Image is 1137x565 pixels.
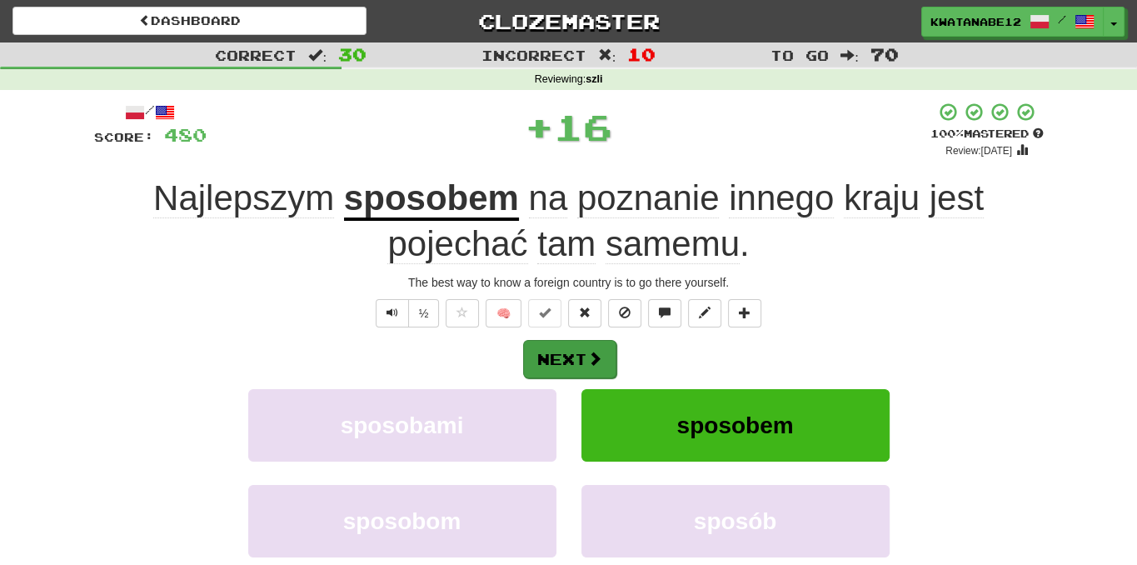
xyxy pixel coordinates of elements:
[581,389,890,462] button: sposobem
[581,485,890,557] button: sposób
[338,44,367,64] span: 30
[608,299,641,327] button: Ignore sentence (alt+i)
[694,508,777,534] span: sposób
[598,48,616,62] span: :
[577,178,719,218] span: poznanie
[728,299,761,327] button: Add to collection (alt+a)
[308,48,327,62] span: :
[153,178,334,218] span: Najlepszym
[94,102,207,122] div: /
[676,412,793,438] span: sposobem
[486,299,521,327] button: 🧠
[343,508,461,534] span: sposobom
[945,145,1012,157] small: Review: [DATE]
[387,224,527,264] span: pojechać
[391,7,746,36] a: Clozemaster
[688,299,721,327] button: Edit sentence (alt+d)
[840,48,859,62] span: :
[12,7,367,35] a: Dashboard
[537,224,596,264] span: tam
[94,274,1044,291] div: The best way to know a foreign country is to go there yourself.
[481,47,586,63] span: Incorrect
[729,178,834,218] span: innego
[94,130,154,144] span: Score:
[930,127,1044,142] div: Mastered
[606,224,740,264] span: samemu
[627,44,656,64] span: 10
[930,127,964,140] span: 100 %
[387,178,984,264] span: .
[446,299,479,327] button: Favorite sentence (alt+f)
[529,178,568,218] span: na
[248,485,556,557] button: sposobom
[568,299,601,327] button: Reset to 0% Mastered (alt+r)
[844,178,920,218] span: kraju
[586,73,602,85] strong: szli
[554,106,612,147] span: 16
[344,178,519,221] u: sposobem
[341,412,464,438] span: sposobami
[870,44,899,64] span: 70
[528,299,561,327] button: Set this sentence to 100% Mastered (alt+m)
[248,389,556,462] button: sposobami
[930,178,984,218] span: jest
[215,47,297,63] span: Correct
[525,102,554,152] span: +
[1058,13,1066,25] span: /
[376,299,409,327] button: Play sentence audio (ctl+space)
[408,299,440,327] button: ½
[372,299,440,327] div: Text-to-speech controls
[523,340,616,378] button: Next
[164,124,207,145] span: 480
[648,299,681,327] button: Discuss sentence (alt+u)
[921,7,1104,37] a: kwatanabe12 /
[770,47,829,63] span: To go
[930,14,1021,29] span: kwatanabe12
